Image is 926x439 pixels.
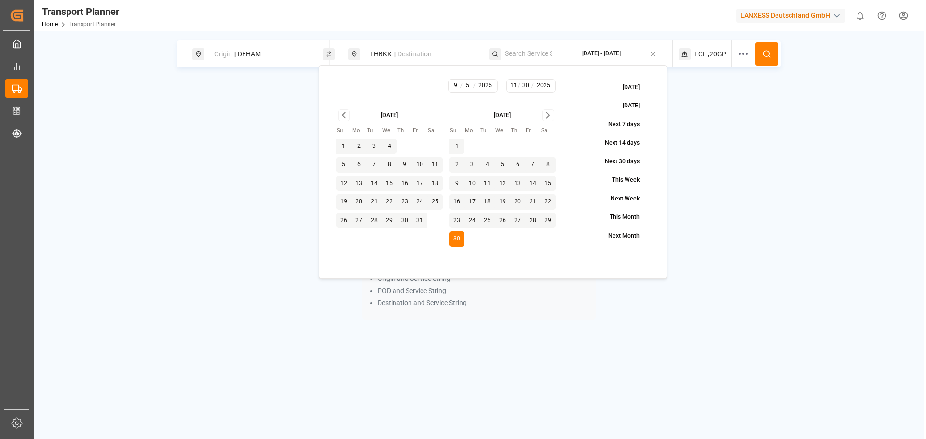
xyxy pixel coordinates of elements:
[462,81,474,90] input: D
[382,176,397,191] button: 15
[397,194,412,210] button: 23
[464,213,480,228] button: 24
[352,126,367,135] th: Monday
[449,126,465,135] th: Sunday
[600,98,650,115] button: [DATE]
[464,126,480,135] th: Monday
[525,157,541,173] button: 7
[367,176,382,191] button: 14
[520,81,532,90] input: D
[590,172,650,189] button: This Week
[541,194,556,210] button: 22
[378,298,590,308] li: Destination and Service String
[525,126,541,135] th: Friday
[501,79,503,93] div: -
[397,157,412,173] button: 9
[510,126,526,135] th: Thursday
[541,157,556,173] button: 8
[352,176,367,191] button: 13
[208,45,313,63] div: DEHAM
[336,194,352,210] button: 19
[464,194,480,210] button: 17
[495,176,510,191] button: 12
[583,153,650,170] button: Next 30 days
[510,176,526,191] button: 13
[382,157,397,173] button: 8
[541,176,556,191] button: 15
[541,213,556,228] button: 29
[381,111,398,120] div: [DATE]
[352,157,367,173] button: 6
[480,157,495,173] button: 4
[510,213,526,228] button: 27
[367,139,382,154] button: 3
[525,194,541,210] button: 21
[412,194,428,210] button: 24
[382,126,397,135] th: Wednesday
[367,194,382,210] button: 21
[480,176,495,191] button: 11
[531,81,534,90] span: /
[586,116,650,133] button: Next 7 days
[412,157,428,173] button: 10
[382,213,397,228] button: 29
[473,81,476,90] span: /
[525,176,541,191] button: 14
[449,194,465,210] button: 16
[572,45,667,64] button: [DATE] - [DATE]
[449,231,465,247] button: 30
[397,176,412,191] button: 16
[427,157,443,173] button: 11
[412,176,428,191] button: 17
[367,157,382,173] button: 7
[600,79,650,96] button: [DATE]
[382,194,397,210] button: 22
[588,190,650,207] button: Next Week
[378,286,590,296] li: POD and Service String
[475,81,495,90] input: YYYY
[336,139,352,154] button: 1
[397,213,412,228] button: 30
[382,139,397,154] button: 4
[582,50,621,58] div: [DATE] - [DATE]
[508,81,518,90] input: M
[495,213,510,228] button: 26
[367,213,382,228] button: 28
[871,5,893,27] button: Help Center
[412,126,428,135] th: Friday
[427,194,443,210] button: 25
[480,126,495,135] th: Tuesday
[336,213,352,228] button: 26
[412,213,428,228] button: 31
[427,126,443,135] th: Saturday
[464,176,480,191] button: 10
[849,5,871,27] button: show 0 new notifications
[352,213,367,228] button: 27
[736,6,849,25] button: LANXESS Deutschland GmbH
[449,157,465,173] button: 2
[352,139,367,154] button: 2
[352,194,367,210] button: 20
[480,194,495,210] button: 18
[42,21,58,27] a: Home
[518,81,520,90] span: /
[510,157,526,173] button: 6
[541,126,556,135] th: Saturday
[336,126,352,135] th: Sunday
[587,209,650,226] button: This Month
[449,139,465,154] button: 1
[338,109,350,121] button: Go to previous month
[542,109,554,121] button: Go to next month
[378,274,590,284] li: Origin and Service String
[460,81,463,90] span: /
[450,81,461,90] input: M
[586,227,650,244] button: Next Month
[393,50,432,58] span: || Destination
[214,50,236,58] span: Origin ||
[449,213,465,228] button: 23
[694,49,707,59] span: FCL
[480,213,495,228] button: 25
[427,176,443,191] button: 18
[736,9,845,23] div: LANXESS Deutschland GmbH
[505,47,552,61] input: Search Service String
